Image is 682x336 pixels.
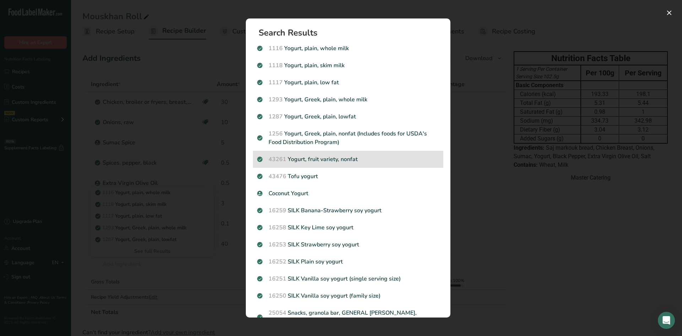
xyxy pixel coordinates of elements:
[257,44,439,53] p: Yogurt, plain, whole milk
[269,62,283,69] span: 1118
[269,155,286,163] span: 43261
[257,292,439,300] p: SILK Vanilla soy yogurt (family size)
[257,129,439,146] p: Yogurt, Greek, plain, nonfat (Includes foods for USDA's Food Distribution Program)
[269,258,286,266] span: 16252
[269,241,286,249] span: 16253
[257,206,439,215] p: SILK Banana-Strawberry soy yogurt
[269,96,283,103] span: 1293
[658,312,675,329] div: Open Intercom Messenger
[257,274,439,283] p: SILK Vanilla soy yogurt (single serving size)
[269,292,286,300] span: 16250
[269,113,283,121] span: 1287
[257,155,439,164] p: Yogurt, fruit variety, nonfat
[269,275,286,283] span: 16251
[257,172,439,181] p: Tofu yogurt
[257,61,439,70] p: Yogurt, plain, skim milk
[259,28,443,37] h1: Search Results
[269,79,283,86] span: 1117
[257,78,439,87] p: Yogurt, plain, low fat
[269,172,286,180] span: 43476
[269,309,286,317] span: 25054
[257,309,439,326] p: Snacks, granola bar, GENERAL [PERSON_NAME], NATURE VALLEY, with yogurt coating
[269,44,283,52] span: 1116
[269,130,283,138] span: 1256
[269,224,286,231] span: 16258
[257,112,439,121] p: Yogurt, Greek, plain, lowfat
[257,223,439,232] p: SILK Key Lime soy yogurt
[257,95,439,104] p: Yogurt, Greek, plain, whole milk
[257,189,439,198] p: Coconut Yogurt
[257,257,439,266] p: SILK Plain soy yogurt
[269,207,286,214] span: 16259
[257,240,439,249] p: SILK Strawberry soy yogurt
